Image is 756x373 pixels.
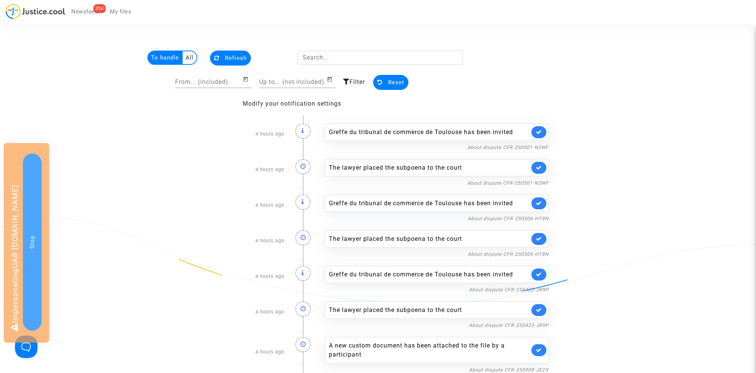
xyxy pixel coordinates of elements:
[15,336,37,358] iframe: Help Scout Beacon - Open
[388,79,404,86] span: Reset
[4,143,49,343] div: Impersonating
[202,223,290,258] div: 4 hours ago
[6,4,65,19] img: jc-logo.svg
[468,251,549,257] a: About dispute CFR-250506-HT8N
[329,234,529,243] div: The lawyer placed the subpoena to the court
[202,294,290,330] div: 4 hours ago
[202,187,290,223] div: 4 hours ago
[110,8,131,15] span: My files
[148,51,183,64] multi-toggle-item: To handle
[329,306,529,315] div: The lawyer placed the subpoena to the court
[469,322,549,328] a: About dispute CFR-250423-JR9P
[243,75,252,84] button: Open calendar
[468,216,549,221] a: About dispute CFR-250506-HT8N
[23,154,42,331] button: Stop
[467,145,549,150] a: About dispute CFR-250501-N2WF
[210,51,251,66] button: Refresh
[104,6,137,17] a: My files
[202,258,290,294] div: 4 hours ago
[329,270,529,279] div: Greffe du tribunal de commerce de Toulouse has been invited
[202,116,290,152] div: 4 hours ago
[469,287,549,292] a: About dispute CFR-250423-JR9P
[467,180,549,186] a: About dispute CFR-250501-N2WF
[65,6,104,17] a: 35KNewsfeed
[183,51,196,64] multi-toggle-item: All
[225,55,247,61] span: Refresh
[329,163,529,172] div: The lawyer placed the subpoena to the court
[93,4,106,13] div: 35K
[349,78,365,85] span: Filter
[202,152,290,187] div: 4 hours ago
[469,367,549,373] a: About dispute CFR-250908-JEZX
[298,51,463,65] input: Search...
[329,128,529,137] div: Greffe du tribunal de commerce de Toulouse has been invited
[71,8,98,15] span: Newsfeed
[329,341,529,359] div: A new custom document has been attached to the file by a participant
[373,75,408,90] button: Reset
[243,100,341,107] a: Modify your notification settings
[327,75,336,84] button: Open calendar
[29,236,36,249] span: Stop
[329,199,529,208] div: Greffe du tribunal de commerce de Toulouse has been invited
